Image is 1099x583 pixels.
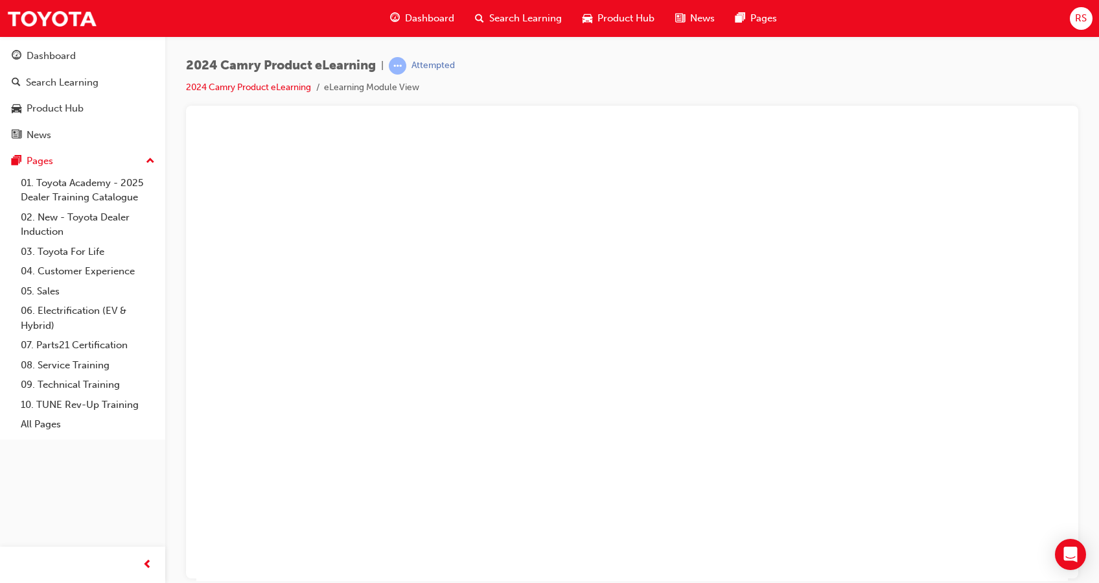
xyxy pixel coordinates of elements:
[5,123,160,147] a: News
[1075,11,1087,26] span: RS
[597,11,654,26] span: Product Hub
[16,173,160,208] a: 01. Toyota Academy - 2025 Dealer Training Catalogue
[27,49,76,64] div: Dashboard
[583,10,592,27] span: car-icon
[16,414,160,434] a: All Pages
[27,128,51,143] div: News
[16,208,160,242] a: 02. New - Toyota Dealer Induction
[380,5,465,32] a: guage-iconDashboard
[489,11,562,26] span: Search Learning
[16,261,160,281] a: 04. Customer Experience
[16,242,160,262] a: 03. Toyota For Life
[750,11,777,26] span: Pages
[1055,539,1086,570] div: Open Intercom Messenger
[16,281,160,302] a: 05. Sales
[690,11,715,26] span: News
[16,395,160,415] a: 10. TUNE Rev-Up Training
[5,149,160,173] button: Pages
[6,4,97,33] img: Trak
[5,71,160,95] a: Search Learning
[324,80,419,95] li: eLearning Module View
[389,57,406,75] span: learningRecordVerb_ATTEMPT-icon
[405,11,454,26] span: Dashboard
[475,10,484,27] span: search-icon
[675,10,685,27] span: news-icon
[411,60,455,72] div: Attempted
[26,75,98,90] div: Search Learning
[12,77,21,89] span: search-icon
[390,10,400,27] span: guage-icon
[143,557,152,573] span: prev-icon
[16,375,160,395] a: 09. Technical Training
[12,103,21,115] span: car-icon
[5,42,160,149] button: DashboardSearch LearningProduct HubNews
[27,154,53,169] div: Pages
[12,51,21,62] span: guage-icon
[5,44,160,68] a: Dashboard
[1070,7,1093,30] button: RS
[146,153,155,170] span: up-icon
[186,82,311,93] a: 2024 Camry Product eLearning
[735,10,745,27] span: pages-icon
[725,5,787,32] a: pages-iconPages
[27,101,84,116] div: Product Hub
[12,156,21,167] span: pages-icon
[16,301,160,335] a: 06. Electrification (EV & Hybrid)
[381,58,384,73] span: |
[16,335,160,355] a: 07. Parts21 Certification
[665,5,725,32] a: news-iconNews
[12,130,21,141] span: news-icon
[572,5,665,32] a: car-iconProduct Hub
[465,5,572,32] a: search-iconSearch Learning
[5,97,160,121] a: Product Hub
[16,355,160,375] a: 08. Service Training
[186,58,376,73] span: 2024 Camry Product eLearning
